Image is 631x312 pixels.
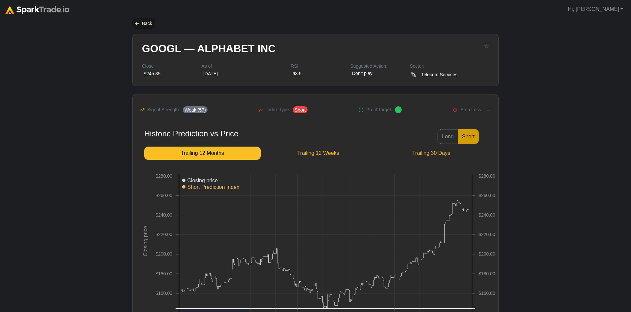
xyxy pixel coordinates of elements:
text: $260.00 [155,193,172,198]
text: $220.00 [479,232,495,237]
div: Back [132,18,155,29]
div: RSI [291,63,340,70]
text: $260.00 [479,193,495,198]
div: Historic Prediction vs Price [144,129,238,139]
span: Trailing 30 Days [381,149,482,157]
div: Close [142,63,191,70]
img: Telecom Services [411,72,416,77]
div: As of [201,63,281,70]
span: Stop Loss: [460,106,482,113]
div: $245.35 [142,70,162,77]
text: $160.00 [155,291,172,296]
button: ☆ [483,42,489,50]
h2: GOOGL — ALPHABET INC [142,42,430,55]
text: $180.00 [479,271,495,276]
span: Trailing 12 Weeks [266,149,371,157]
text: $240.00 [479,212,495,218]
button: Short [458,129,479,144]
a: Trailing 30 Days [376,147,487,160]
div: 68.5 [291,70,303,77]
div: [DATE] [201,70,219,77]
text: $220.00 [155,232,172,237]
button: Long [438,129,458,144]
span: Profit Target: [366,106,392,113]
text: $280.00 [479,173,495,179]
text: $160.00 [479,291,495,296]
span: Index Type: [266,106,290,113]
span: Trailing 12 Months [149,149,255,157]
span: Signal Strength: [147,106,180,113]
text: $280.00 [155,173,172,179]
span: Short [293,106,308,113]
span: -- [395,106,402,113]
span: -- [485,106,492,113]
small: Telecom Services [419,71,459,78]
a: Hi, [PERSON_NAME] [565,3,626,16]
span: Weak (57) [183,106,208,113]
text: $240.00 [155,212,172,218]
text: $180.00 [155,271,172,276]
a: Trailing 12 Months [144,147,261,160]
text: Closing price [143,226,148,257]
span: Don't play [350,70,374,77]
div: Suggested Action: [350,63,400,70]
a: Trailing 12 Weeks [261,147,376,160]
img: sparktrade.png [5,6,69,14]
div: Sector: [410,63,489,70]
text: $200.00 [155,251,172,257]
text: $200.00 [479,251,495,257]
